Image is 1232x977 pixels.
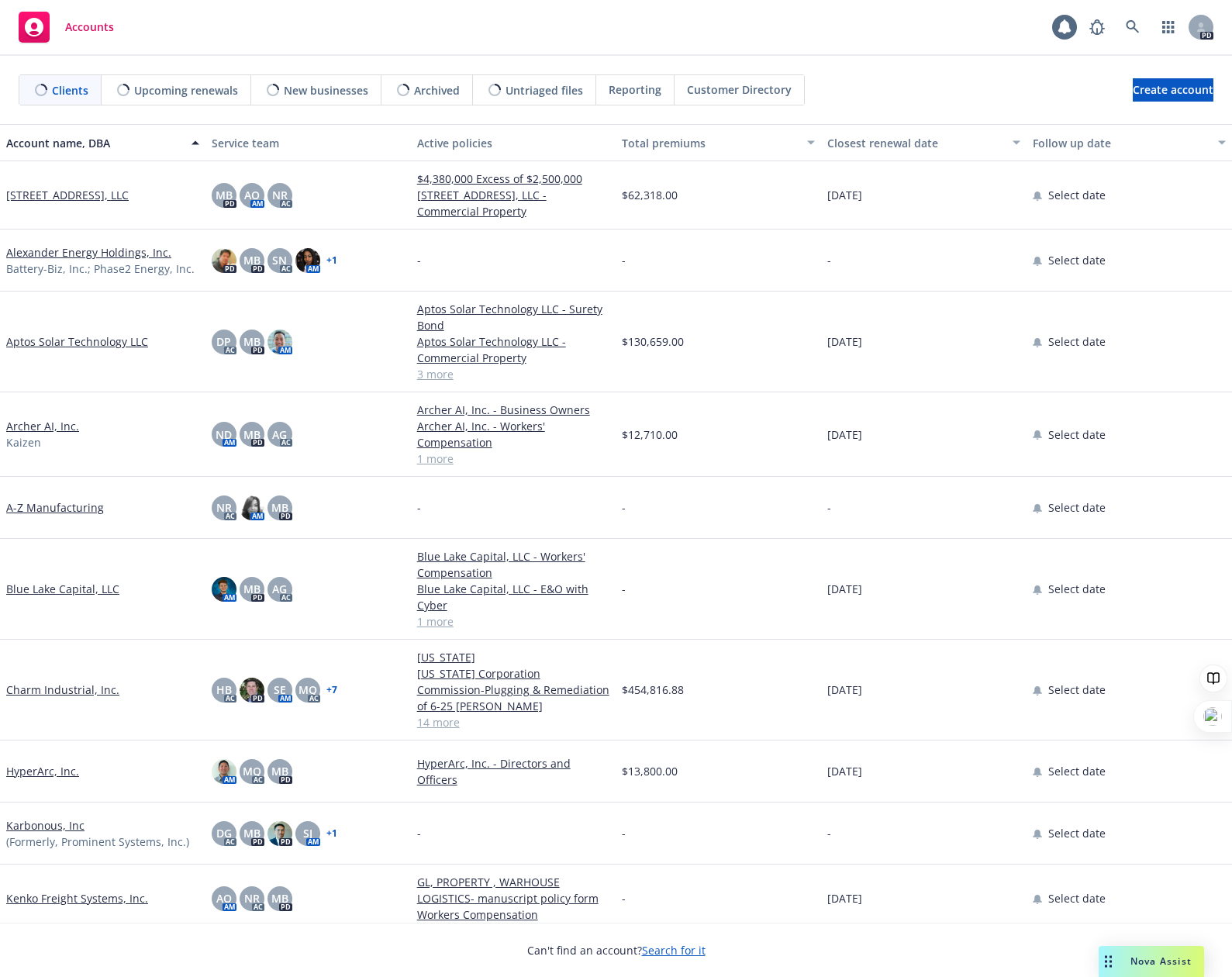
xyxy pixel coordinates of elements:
a: Kenko Freight Systems, Inc. [6,890,148,906]
span: Kaizen [6,434,41,451]
span: Battery-Biz, Inc.; Phase2 Energy, Inc. [6,261,195,277]
a: Aptos Solar Technology LLC - Commercial Property [417,333,610,366]
span: $62,318.00 [622,187,678,203]
img: photo [295,248,320,273]
div: Active policies [417,135,610,151]
span: MB [243,333,261,350]
button: Total premiums [616,124,821,161]
span: Reporting [609,81,661,98]
a: Accounts [12,5,120,49]
span: DG [216,825,232,841]
a: 3 more [417,366,610,382]
a: Blue Lake Capital, LLC - E&O with Cyber [417,581,610,613]
span: - [417,499,421,516]
span: AO [244,187,260,203]
span: Select date [1048,890,1106,906]
span: Select date [1048,825,1106,841]
a: Create account [1133,78,1213,102]
button: Follow up date [1027,124,1232,161]
a: Switch app [1153,12,1184,43]
a: HyperArc, Inc. - Directors and Officers [417,755,610,788]
span: New businesses [284,82,368,98]
div: Follow up date [1033,135,1209,151]
a: Archer AI, Inc. - Workers' Compensation [417,418,610,451]
span: Select date [1048,252,1106,268]
span: Customer Directory [687,81,792,98]
a: Report a Bug [1082,12,1113,43]
span: MB [271,763,288,779]
img: photo [267,821,292,846]
button: Active policies [411,124,616,161]
span: [DATE] [827,333,862,350]
a: [US_STATE] Corporation Commission-Plugging & Remediation of 6-25 [PERSON_NAME] [417,665,610,714]
span: Select date [1048,763,1106,779]
a: A-Z Manufacturing [6,499,104,516]
a: Search [1117,12,1148,43]
a: Charm Industrial, Inc. [6,682,119,698]
a: + 7 [326,685,337,695]
span: [DATE] [827,187,862,203]
span: ND [216,426,232,443]
span: [DATE] [827,890,862,906]
span: $12,710.00 [622,426,678,443]
span: NR [244,890,260,906]
a: GL, PROPERTY , WARHOUSE LOGISTICS- manuscript policy form [417,874,610,906]
span: - [827,499,831,516]
span: MB [243,426,261,443]
span: Create account [1133,75,1213,105]
span: Archived [414,82,460,98]
span: Upcoming renewals [134,82,238,98]
a: 1 more [417,451,610,467]
a: Workers Compensation [417,906,610,923]
img: photo [212,248,236,273]
div: Service team [212,135,405,151]
div: Closest renewal date [827,135,1003,151]
span: - [827,825,831,841]
span: SN [272,252,287,268]
span: MB [216,187,233,203]
span: (Formerly, Prominent Systems, Inc.) [6,834,189,850]
span: [DATE] [827,763,862,779]
img: photo [240,678,264,703]
span: Accounts [65,21,114,33]
a: [STREET_ADDRESS], LLC - Commercial Property [417,187,610,219]
a: Archer AI, Inc. - Business Owners [417,402,610,418]
div: Account name, DBA [6,135,182,151]
span: - [622,825,626,841]
span: AG [272,426,287,443]
a: [STREET_ADDRESS], LLC [6,187,129,203]
a: 14 more [417,714,610,730]
a: $4,380,000 Excess of $2,500,000 [417,171,610,187]
span: Can't find an account? [527,942,706,958]
span: MB [243,581,261,597]
a: Blue Lake Capital, LLC [6,581,119,597]
img: photo [212,759,236,784]
span: - [417,825,421,841]
div: Drag to move [1099,946,1118,977]
span: SJ [303,825,312,841]
a: HyperArc, Inc. [6,763,79,779]
span: [DATE] [827,426,862,443]
a: Karbonous, Inc [6,817,85,834]
span: - [622,890,626,906]
span: $454,816.88 [622,682,684,698]
span: NR [216,499,232,516]
a: Alexander Energy Holdings, Inc. [6,244,171,261]
span: - [622,581,626,597]
span: Select date [1048,333,1106,350]
button: Closest renewal date [821,124,1027,161]
div: Total premiums [622,135,798,151]
a: 1 more [417,613,610,630]
span: HB [216,682,232,698]
span: $130,659.00 [622,333,684,350]
button: Service team [205,124,411,161]
img: photo [267,330,292,354]
span: Select date [1048,426,1106,443]
span: DP [216,333,231,350]
a: Search for it [642,943,706,958]
span: AG [272,581,287,597]
span: Select date [1048,499,1106,516]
